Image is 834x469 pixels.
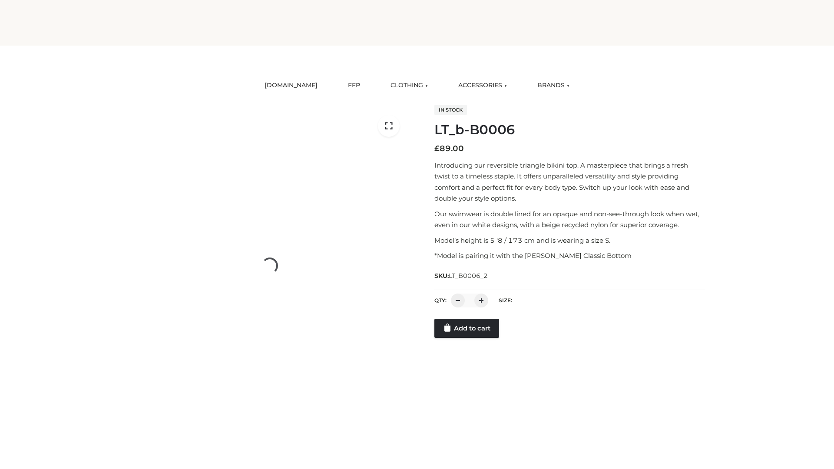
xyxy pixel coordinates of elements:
p: Our swimwear is double lined for an opaque and non-see-through look when wet, even in our white d... [434,208,705,231]
h1: LT_b-B0006 [434,122,705,138]
label: QTY: [434,297,447,304]
span: LT_B0006_2 [449,272,488,280]
p: *Model is pairing it with the [PERSON_NAME] Classic Bottom [434,250,705,261]
span: £ [434,144,440,153]
span: In stock [434,105,467,115]
a: Add to cart [434,319,499,338]
p: Introducing our reversible triangle bikini top. A masterpiece that brings a fresh twist to a time... [434,160,705,204]
bdi: 89.00 [434,144,464,153]
a: ACCESSORIES [452,76,513,95]
a: CLOTHING [384,76,434,95]
label: Size: [499,297,512,304]
a: BRANDS [531,76,576,95]
p: Model’s height is 5 ‘8 / 173 cm and is wearing a size S. [434,235,705,246]
a: [DOMAIN_NAME] [258,76,324,95]
span: SKU: [434,271,489,281]
a: FFP [341,76,367,95]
